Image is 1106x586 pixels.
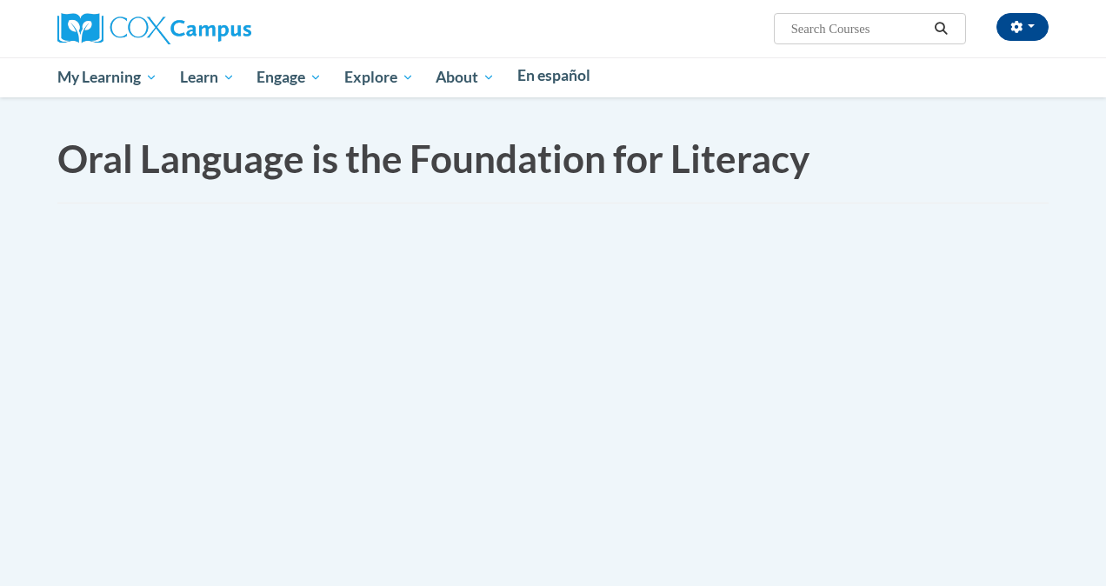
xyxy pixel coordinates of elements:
span: Learn [180,67,235,88]
span: Oral Language is the Foundation for Literacy [57,136,810,181]
span: Explore [344,67,414,88]
a: Explore [333,57,425,97]
a: Learn [169,57,246,97]
i:  [934,23,949,36]
div: Main menu [44,57,1062,97]
button: Search [929,18,955,39]
img: Cox Campus [57,13,251,44]
span: Engage [257,67,322,88]
a: My Learning [46,57,169,97]
a: En español [506,57,602,94]
a: Engage [245,57,333,97]
button: Account Settings [996,13,1049,41]
a: About [425,57,507,97]
span: About [436,67,495,88]
a: Cox Campus [57,20,251,35]
span: En español [517,66,590,84]
input: Search Courses [790,18,929,39]
span: My Learning [57,67,157,88]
